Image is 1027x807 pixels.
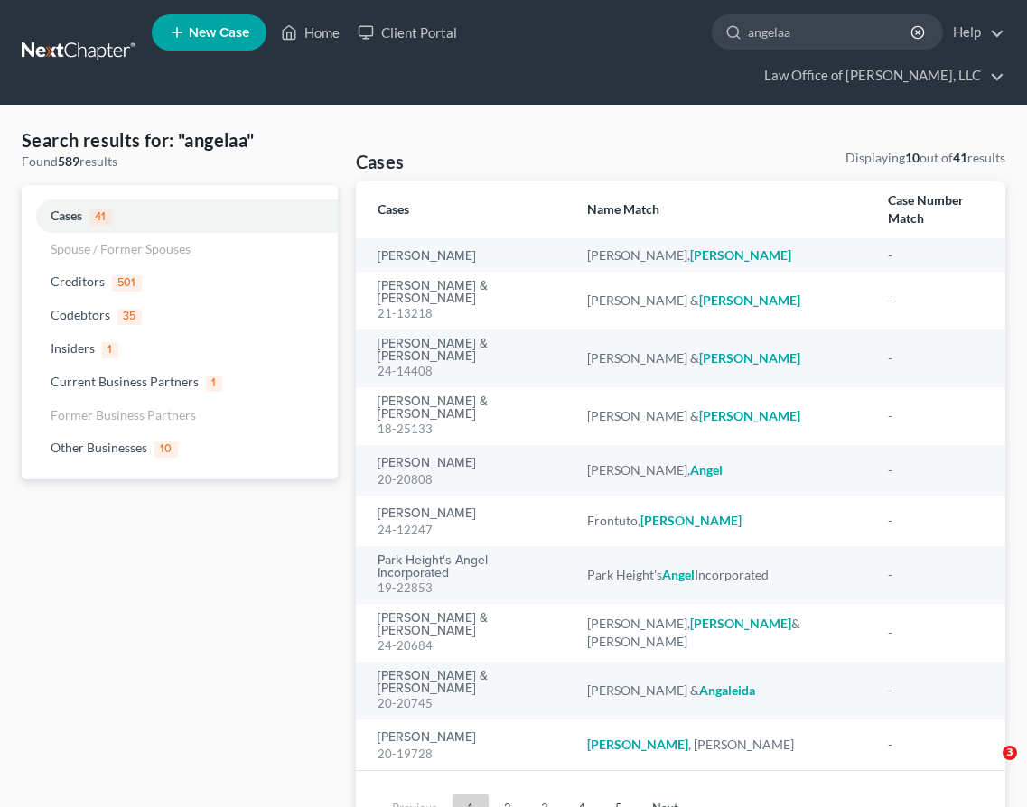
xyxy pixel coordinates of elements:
a: Client Portal [349,16,466,49]
th: Name Match [573,181,873,238]
a: [PERSON_NAME] & [PERSON_NAME] [378,670,558,695]
a: [PERSON_NAME] [378,457,476,469]
div: [PERSON_NAME] & [587,682,858,700]
span: 10 [154,441,178,458]
a: [PERSON_NAME] [378,250,476,263]
em: [PERSON_NAME] [690,616,791,631]
div: - [888,292,984,310]
div: - [888,349,984,367]
span: Current Business Partners [51,374,199,389]
h4: Search results for: "angelaa" [22,127,338,153]
a: Help [944,16,1004,49]
div: 21-13218 [378,305,558,322]
span: New Case [189,26,249,40]
a: [PERSON_NAME] & [PERSON_NAME] [378,395,558,421]
div: - [888,407,984,425]
div: - [888,736,984,754]
div: 20-20808 [378,471,558,488]
span: Other Businesses [51,440,147,455]
span: Insiders [51,340,95,356]
a: [PERSON_NAME] & [PERSON_NAME] [378,280,558,305]
a: Other Businesses10 [22,431,338,465]
div: - [888,512,984,530]
a: Home [272,16,349,49]
a: Former Business Partners [22,399,338,431]
div: Displaying out of results [845,149,1005,167]
div: [PERSON_NAME] & [587,407,858,425]
div: - [888,566,984,584]
strong: 41 [953,150,967,165]
em: Angel [690,462,723,478]
em: Angaleida [699,682,755,698]
em: [PERSON_NAME] [587,737,688,752]
h4: Cases [356,149,405,174]
div: [PERSON_NAME] & [587,349,858,367]
span: 501 [112,275,142,292]
input: Search by name... [748,15,913,49]
div: Frontuto, [587,512,858,530]
a: Current Business Partners1 [22,366,338,399]
div: [PERSON_NAME] & [587,292,858,310]
a: Cases41 [22,199,338,233]
span: Cases [51,208,82,223]
a: [PERSON_NAME] [378,731,476,744]
a: Insiders1 [22,332,338,366]
em: [PERSON_NAME] [699,408,800,423]
span: Creditors [51,274,105,289]
div: 20-19728 [378,746,558,763]
a: Spouse / Former Spouses [22,233,338,265]
span: 35 [117,309,142,325]
em: [PERSON_NAME] [699,350,800,366]
a: [PERSON_NAME] & [PERSON_NAME] [378,612,558,637]
a: Creditors501 [22,265,338,299]
div: - [888,246,984,264]
a: Codebtors35 [22,299,338,332]
div: Found results [22,153,338,171]
div: - [888,461,984,479]
div: - [888,682,984,700]
div: 19-22853 [378,580,558,597]
div: , [PERSON_NAME] [587,736,858,754]
th: Case Number Match [873,181,1005,238]
span: Former Business Partners [51,407,196,422]
em: [PERSON_NAME] [640,513,742,528]
strong: 589 [58,153,79,169]
span: 3 [1003,746,1017,760]
a: Law Office of [PERSON_NAME], LLC [755,60,1004,92]
em: [PERSON_NAME] [699,292,800,308]
strong: 10 [905,150,920,165]
div: 24-12247 [378,522,558,539]
div: 18-25133 [378,421,558,438]
iframe: Intercom live chat [966,746,1009,789]
span: 1 [206,376,222,392]
a: Park Height's Angel Incorporated [378,554,558,580]
div: 20-20745 [378,695,558,712]
span: 1 [102,342,118,358]
em: [PERSON_NAME] [690,247,791,263]
div: [PERSON_NAME], [587,461,858,479]
a: [PERSON_NAME] [378,507,476,520]
div: [PERSON_NAME], & [PERSON_NAME] [587,615,858,651]
div: - [888,624,984,642]
em: Angel [662,567,695,582]
div: Park Height's Incorporated [587,566,858,584]
div: [PERSON_NAME], [587,246,858,264]
span: Codebtors [51,307,110,322]
div: 24-20684 [378,637,558,654]
div: 24-14408 [378,363,558,380]
span: Spouse / Former Spouses [51,241,191,256]
span: 41 [89,209,112,226]
th: Cases [356,181,573,238]
a: [PERSON_NAME] & [PERSON_NAME] [378,338,558,363]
